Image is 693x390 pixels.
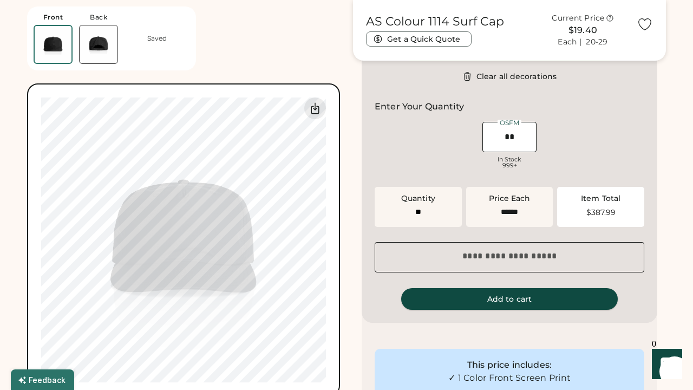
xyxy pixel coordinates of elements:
img: AS Colour 1114 Black Front Thumbnail [35,26,71,63]
iframe: Front Chat [642,341,688,388]
div: Saved [147,34,167,43]
div: Back [90,13,107,22]
div: $19.40 [535,24,630,37]
button: Add to cart [401,288,618,310]
button: Clear all decorations [401,66,618,87]
div: OSFM [498,120,521,126]
div: Price Each [489,193,531,204]
div: In Stock 999+ [482,157,537,168]
div: This price includes: [384,359,635,372]
img: AS Colour 1114 Black Back Thumbnail [80,25,117,63]
div: Item Total [581,193,620,204]
div: Current Price [552,13,604,24]
div: Quantity [401,193,435,204]
div: Each | 20-29 [558,37,607,48]
div: ✓ 1 Color Front Screen Print [384,372,635,385]
h1: AS Colour 1114 Surf Cap [366,14,504,29]
h2: Enter Your Quantity [375,100,464,113]
button: Get a Quick Quote [366,31,472,47]
div: Front [43,13,63,22]
div: Download Front Mockup [304,97,326,119]
div: $387.99 [564,209,638,216]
